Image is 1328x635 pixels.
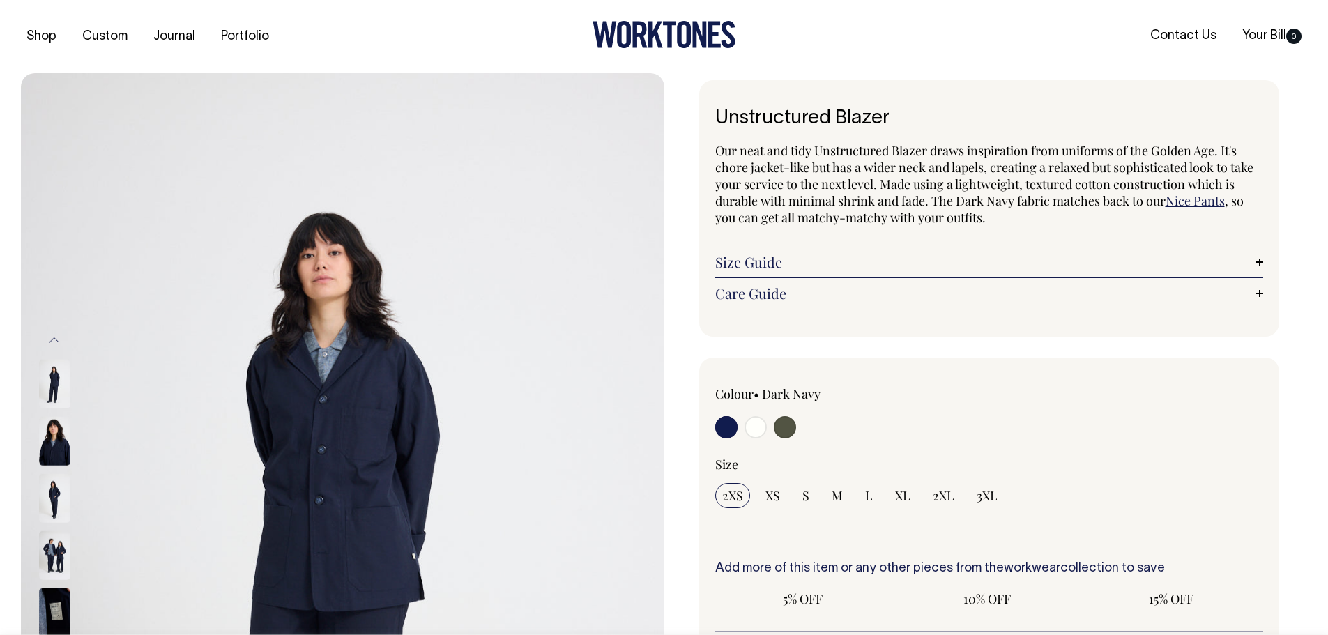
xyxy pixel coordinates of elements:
[765,487,780,504] span: XS
[148,25,201,48] a: Journal
[1145,24,1222,47] a: Contact Us
[715,562,1264,576] h6: Add more of this item or any other pieces from the collection to save
[39,531,70,580] img: dark-navy
[1004,563,1060,574] a: workwear
[722,487,743,504] span: 2XS
[1166,192,1225,209] a: Nice Pants
[715,385,935,402] div: Colour
[906,590,1068,607] span: 10% OFF
[1237,24,1307,47] a: Your Bill0
[762,385,821,402] label: Dark Navy
[715,254,1264,270] a: Size Guide
[44,324,65,355] button: Previous
[1286,29,1302,44] span: 0
[21,25,62,48] a: Shop
[933,487,954,504] span: 2XL
[802,487,809,504] span: S
[39,360,70,408] img: dark-navy
[715,483,750,508] input: 2XS
[1090,590,1252,607] span: 15% OFF
[758,483,787,508] input: XS
[715,192,1244,226] span: , so you can get all matchy-matchy with your outfits.
[722,590,884,607] span: 5% OFF
[895,487,910,504] span: XL
[715,285,1264,302] a: Care Guide
[1083,586,1259,611] input: 15% OFF
[715,142,1253,209] span: Our neat and tidy Unstructured Blazer draws inspiration from uniforms of the Golden Age. It's cho...
[795,483,816,508] input: S
[977,487,998,504] span: 3XL
[858,483,880,508] input: L
[970,483,1005,508] input: 3XL
[715,456,1264,473] div: Size
[888,483,917,508] input: XL
[715,108,1264,130] h1: Unstructured Blazer
[39,474,70,523] img: dark-navy
[865,487,873,504] span: L
[715,586,891,611] input: 5% OFF
[899,586,1075,611] input: 10% OFF
[77,25,133,48] a: Custom
[215,25,275,48] a: Portfolio
[754,385,759,402] span: •
[825,483,850,508] input: M
[926,483,961,508] input: 2XL
[832,487,843,504] span: M
[39,417,70,466] img: dark-navy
